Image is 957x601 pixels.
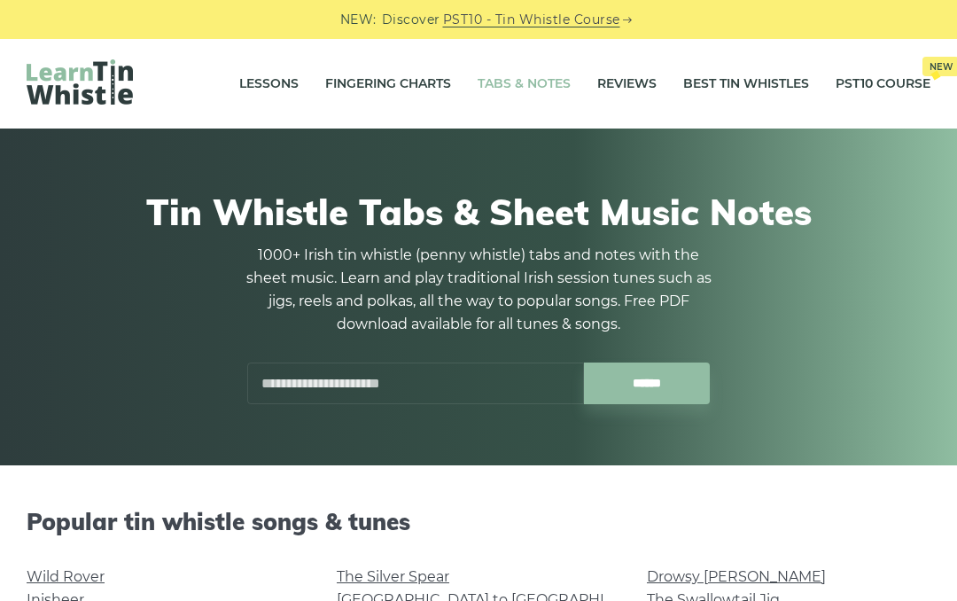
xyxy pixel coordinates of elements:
h2: Popular tin whistle songs & tunes [27,508,930,535]
img: LearnTinWhistle.com [27,59,133,105]
a: Lessons [239,62,299,106]
a: Best Tin Whistles [683,62,809,106]
a: Reviews [597,62,657,106]
a: Fingering Charts [325,62,451,106]
a: PST10 CourseNew [836,62,930,106]
a: The Silver Spear [337,568,449,585]
p: 1000+ Irish tin whistle (penny whistle) tabs and notes with the sheet music. Learn and play tradi... [239,244,718,336]
a: Wild Rover [27,568,105,585]
h1: Tin Whistle Tabs & Sheet Music Notes [35,191,922,233]
a: Drowsy [PERSON_NAME] [647,568,826,585]
a: Tabs & Notes [478,62,571,106]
